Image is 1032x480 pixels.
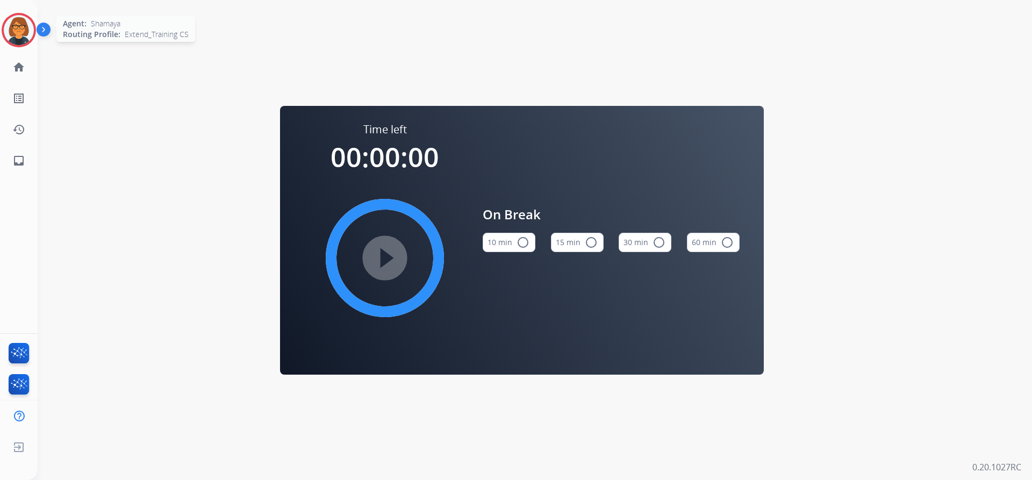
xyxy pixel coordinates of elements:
button: 10 min [483,233,535,252]
mat-icon: radio_button_unchecked [585,236,598,249]
mat-icon: history [12,123,25,136]
mat-icon: inbox [12,154,25,167]
button: 30 min [619,233,671,252]
img: avatar [4,15,34,45]
p: 0.20.1027RC [972,461,1021,474]
mat-icon: home [12,61,25,74]
span: Agent: [63,18,87,29]
span: 00:00:00 [331,139,439,175]
span: Time left [363,122,407,137]
mat-icon: radio_button_unchecked [721,236,734,249]
span: Routing Profile: [63,29,120,40]
span: Shamaya [91,18,120,29]
mat-icon: radio_button_unchecked [653,236,665,249]
span: On Break [483,205,740,224]
mat-icon: radio_button_unchecked [517,236,529,249]
span: Extend_Training CS [125,29,189,40]
button: 60 min [687,233,740,252]
mat-icon: list_alt [12,92,25,105]
button: 15 min [551,233,604,252]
